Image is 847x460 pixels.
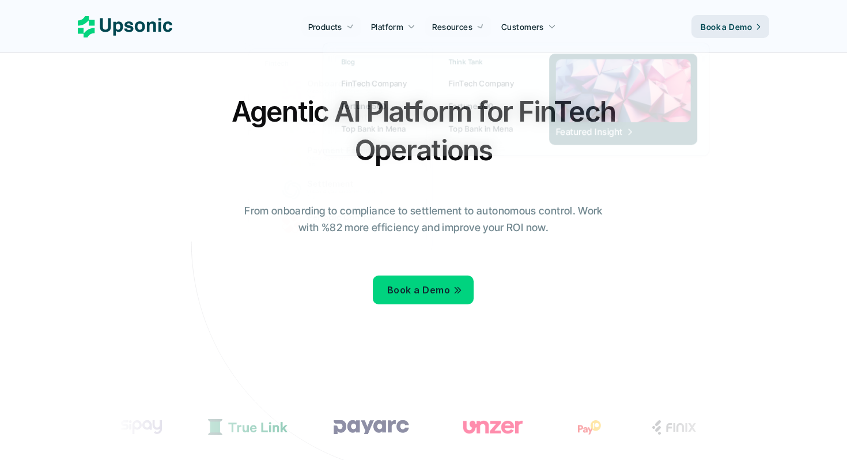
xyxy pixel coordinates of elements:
a: Products [301,16,361,37]
p: Blog [341,58,355,66]
p: Products [308,21,342,33]
p: Resources [432,21,472,33]
p: Think Tank [448,58,482,66]
p: Top Bank in Mena [341,123,406,134]
a: FinTech Company [442,73,535,93]
a: Book a Demo [691,15,769,38]
p: Book a Demo [387,282,450,299]
p: Fortune 500 [448,100,493,112]
p: Platform [371,21,403,33]
p: Featured Insight [555,126,622,138]
a: Top Bank in Mena [442,119,535,139]
p: Top Bank in Mena [448,123,513,134]
p: From onboarding to compliance to settlement to autonomous control. Work with %82 more efficiency ... [236,203,611,236]
p: Customers [501,21,544,33]
a: Fortune 500 [442,96,535,116]
p: FinTech Company [341,77,406,89]
a: Book a Demo [373,276,474,304]
a: FinTech Company [335,73,428,93]
a: Top Bank in Mena [335,119,428,139]
a: Fortune 500 [335,96,428,116]
p: Book a Demo [701,21,752,33]
p: FinTech Company [448,77,513,89]
a: Featured Insight [549,54,697,145]
h2: Agentic AI Platform for FinTech Operations [222,92,625,169]
span: Featured Insight [555,126,634,138]
p: Fortune 500 [341,100,385,112]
